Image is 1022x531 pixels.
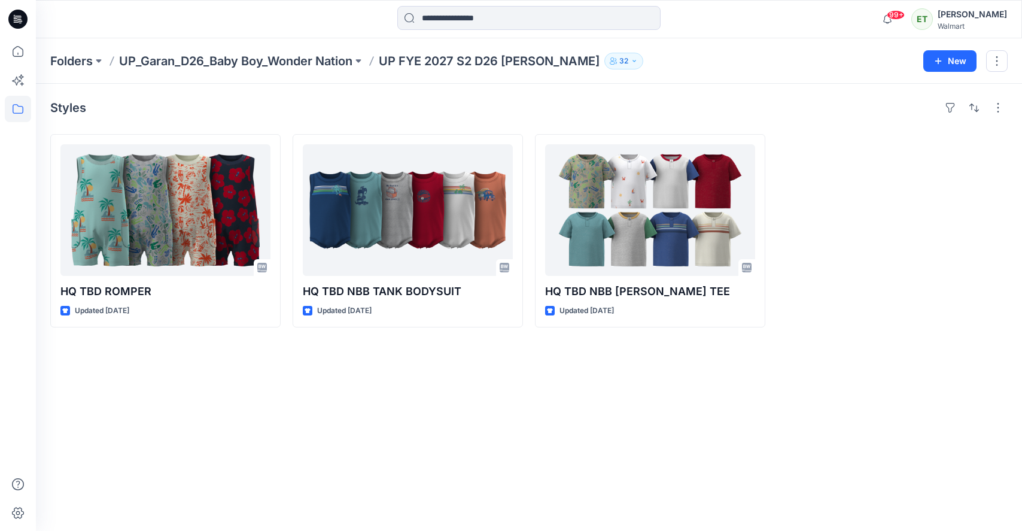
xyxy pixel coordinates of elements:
p: 32 [619,54,628,68]
span: 99+ [887,10,905,20]
p: HQ TBD NBB [PERSON_NAME] TEE [545,283,755,300]
a: UP_Garan_D26_Baby Boy_Wonder Nation [119,53,352,69]
a: HQ TBD ROMPER [60,144,270,276]
a: HQ TBD NBB TANK BODYSUIT [303,144,513,276]
p: UP FYE 2027 S2 D26 [PERSON_NAME] [379,53,600,69]
p: HQ TBD NBB TANK BODYSUIT [303,283,513,300]
h4: Styles [50,101,86,115]
p: Updated [DATE] [75,305,129,317]
a: HQ TBD NBB HENLY TEE [545,144,755,276]
p: Updated [DATE] [559,305,614,317]
div: [PERSON_NAME] [938,7,1007,22]
button: 32 [604,53,643,69]
a: Folders [50,53,93,69]
p: HQ TBD ROMPER [60,283,270,300]
button: New [923,50,977,72]
div: ET [911,8,933,30]
div: Walmart [938,22,1007,31]
p: Updated [DATE] [317,305,372,317]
